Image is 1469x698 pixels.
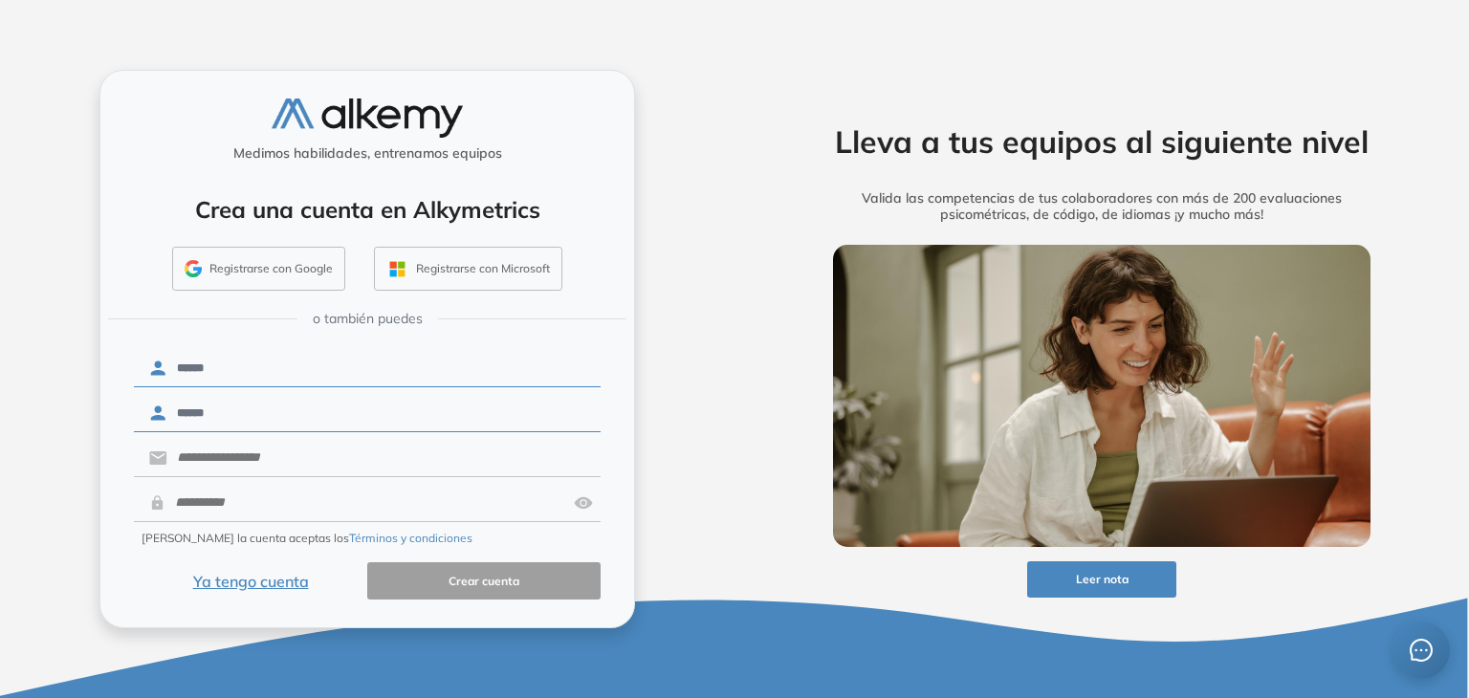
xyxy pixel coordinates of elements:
[386,258,408,280] img: OUTLOOK_ICON
[1410,639,1433,662] span: message
[367,562,601,600] button: Crear cuenta
[125,196,609,224] h4: Crea una cuenta en Alkymetrics
[108,145,626,162] h5: Medimos habilidades, entrenamos equipos
[185,260,202,277] img: GMAIL_ICON
[1027,561,1176,599] button: Leer nota
[833,245,1370,547] img: img-more-info
[349,530,472,547] button: Términos y condiciones
[142,530,472,547] span: [PERSON_NAME] la cuenta aceptas los
[803,123,1400,160] h2: Lleva a tus equipos al siguiente nivel
[172,247,345,291] button: Registrarse con Google
[803,190,1400,223] h5: Valida las competencias de tus colaboradores con más de 200 evaluaciones psicométricas, de código...
[574,485,593,521] img: asd
[313,309,423,329] span: o también puedes
[134,562,367,600] button: Ya tengo cuenta
[272,98,463,138] img: logo-alkemy
[374,247,562,291] button: Registrarse con Microsoft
